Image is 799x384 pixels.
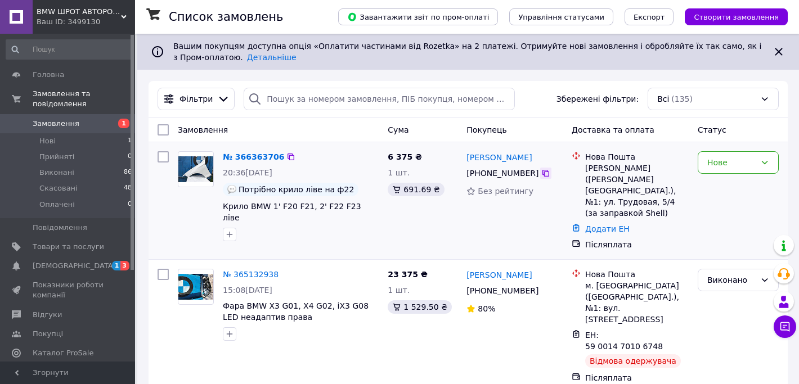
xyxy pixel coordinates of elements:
[39,200,75,210] span: Оплачені
[128,152,132,162] span: 0
[625,8,674,25] button: Експорт
[388,168,410,177] span: 1 шт.
[37,7,121,17] span: BMW ШРОТ АВТОРОЗБІР Тисмениця
[33,310,62,320] span: Відгуки
[37,17,135,27] div: Ваш ID: 3499130
[671,94,693,103] span: (135)
[223,202,361,222] a: Крило BMW 1' F20 F21, 2' F22 F23 ліве
[178,125,228,134] span: Замовлення
[120,261,129,270] span: 3
[39,183,78,193] span: Скасовані
[685,8,788,25] button: Створити замовлення
[585,162,689,219] div: [PERSON_NAME] ([PERSON_NAME][GEOGRAPHIC_DATA].), №1: ул. Трудовая, 5/4 (за заправкой Shell)
[657,93,669,105] span: Всі
[39,136,56,146] span: Нові
[347,12,489,22] span: Завантажити звіт по пром-оплаті
[39,168,74,178] span: Виконані
[112,261,121,270] span: 1
[388,270,428,279] span: 23 375 ₴
[572,125,654,134] span: Доставка та оплата
[694,13,779,21] span: Створити замовлення
[585,280,689,325] div: м. [GEOGRAPHIC_DATA] ([GEOGRAPHIC_DATA].), №1: вул. [STREET_ADDRESS]
[388,183,444,196] div: 691.69 ₴
[585,224,630,233] a: Додати ЕН
[388,286,410,295] span: 1 шт.
[478,187,533,196] span: Без рейтингу
[178,151,214,187] a: Фото товару
[118,119,129,128] span: 1
[178,156,213,183] img: Фото товару
[509,8,613,25] button: Управління статусами
[33,70,64,80] span: Головна
[124,168,132,178] span: 86
[223,301,369,322] a: Фара BMW X3 G01, X4 G02, iX3 G08 LED неадаптив права
[33,119,79,129] span: Замовлення
[33,261,116,271] span: [DEMOGRAPHIC_DATA]
[585,372,689,383] div: Післяплата
[466,152,532,163] a: [PERSON_NAME]
[179,93,213,105] span: Фільтри
[338,8,498,25] button: Завантажити звіт по пром-оплаті
[124,183,132,193] span: 48
[239,185,354,194] span: Потрібно крило ліве на ф22
[556,93,639,105] span: Збережені фільтри:
[466,269,532,281] a: [PERSON_NAME]
[178,269,214,305] a: Фото товару
[774,315,796,338] button: Чат з покупцем
[466,125,506,134] span: Покупець
[388,152,422,161] span: 6 375 ₴
[223,286,272,295] span: 15:08[DATE]
[173,42,761,62] span: Вашим покупцям доступна опція «Оплатити частинами від Rozetka» на 2 платежі. Отримуйте нові замов...
[33,89,135,109] span: Замовлення та повідомлення
[128,136,132,146] span: 1
[585,151,689,162] div: Нова Пошта
[227,185,236,194] img: :speech_balloon:
[244,88,515,110] input: Пошук за номером замовлення, ПІБ покупця, номером телефону, Email, номером накладної
[247,53,297,62] a: Детальніше
[169,10,283,24] h1: Список замовлень
[33,348,93,358] span: Каталог ProSale
[39,152,74,162] span: Прийняті
[223,152,284,161] a: № 366363706
[6,39,133,60] input: Пошук
[464,165,541,181] div: [PHONE_NUMBER]
[223,270,279,279] a: № 365132938
[33,242,104,252] span: Товари та послуги
[33,223,87,233] span: Повідомлення
[388,300,452,314] div: 1 529.50 ₴
[585,354,681,368] div: Відмова одержувача
[128,200,132,210] span: 0
[707,274,756,286] div: Виконано
[707,156,756,169] div: Нове
[223,168,272,177] span: 20:36[DATE]
[478,304,495,313] span: 80%
[585,331,663,351] span: ЕН: 59 0014 7010 6748
[585,239,689,250] div: Післяплата
[388,125,409,134] span: Cума
[585,269,689,280] div: Нова Пошта
[634,13,665,21] span: Експорт
[178,274,213,300] img: Фото товару
[518,13,604,21] span: Управління статусами
[33,280,104,300] span: Показники роботи компанії
[33,329,63,339] span: Покупці
[674,12,788,21] a: Створити замовлення
[464,283,541,299] div: [PHONE_NUMBER]
[698,125,726,134] span: Статус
